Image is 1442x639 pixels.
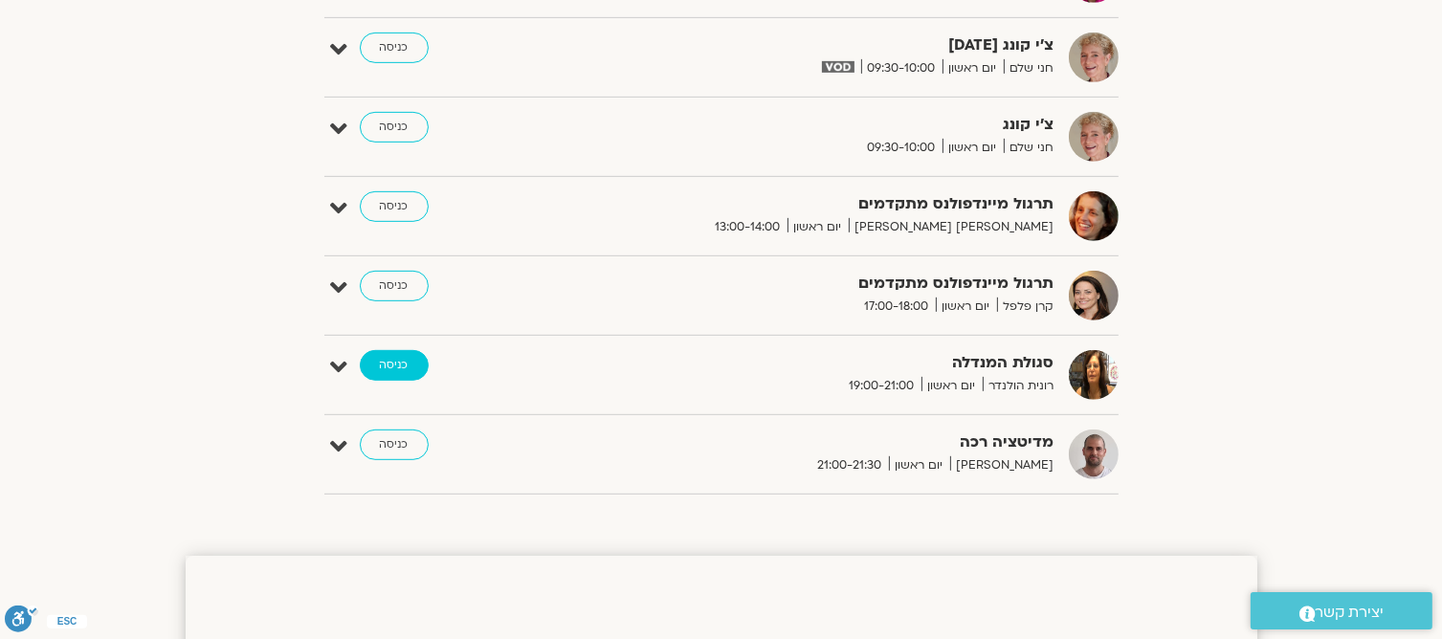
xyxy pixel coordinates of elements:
a: כניסה [360,33,429,63]
span: חני שלם [1004,138,1054,158]
span: יום ראשון [788,217,849,237]
span: [PERSON_NAME] [950,455,1054,475]
a: כניסה [360,430,429,460]
a: כניסה [360,350,429,381]
strong: צ’י קונג [DATE] [586,33,1054,58]
span: רונית הולנדר [983,376,1054,396]
span: 09:30-10:00 [861,58,943,78]
strong: צ'י קונג [586,112,1054,138]
span: יום ראשון [921,376,983,396]
a: כניסה [360,112,429,143]
a: כניסה [360,191,429,222]
span: קרן פלפל [997,297,1054,317]
span: יום ראשון [943,58,1004,78]
span: 17:00-18:00 [858,297,936,317]
span: 13:00-14:00 [709,217,788,237]
span: [PERSON_NAME] [PERSON_NAME] [849,217,1054,237]
span: יום ראשון [936,297,997,317]
span: חני שלם [1004,58,1054,78]
span: יום ראשון [889,455,950,475]
img: vodicon [822,61,854,73]
strong: תרגול מיינדפולנס מתקדמים [586,191,1054,217]
a: יצירת קשר [1251,592,1432,629]
span: יום ראשון [943,138,1004,158]
span: יצירת קשר [1316,600,1385,626]
span: 09:30-10:00 [861,138,943,158]
span: 19:00-21:00 [843,376,921,396]
strong: תרגול מיינדפולנס מתקדמים [586,271,1054,297]
a: כניסה [360,271,429,301]
strong: מדיטציה רכה [586,430,1054,455]
strong: סגולת המנדלה [586,350,1054,376]
span: 21:00-21:30 [811,455,889,475]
